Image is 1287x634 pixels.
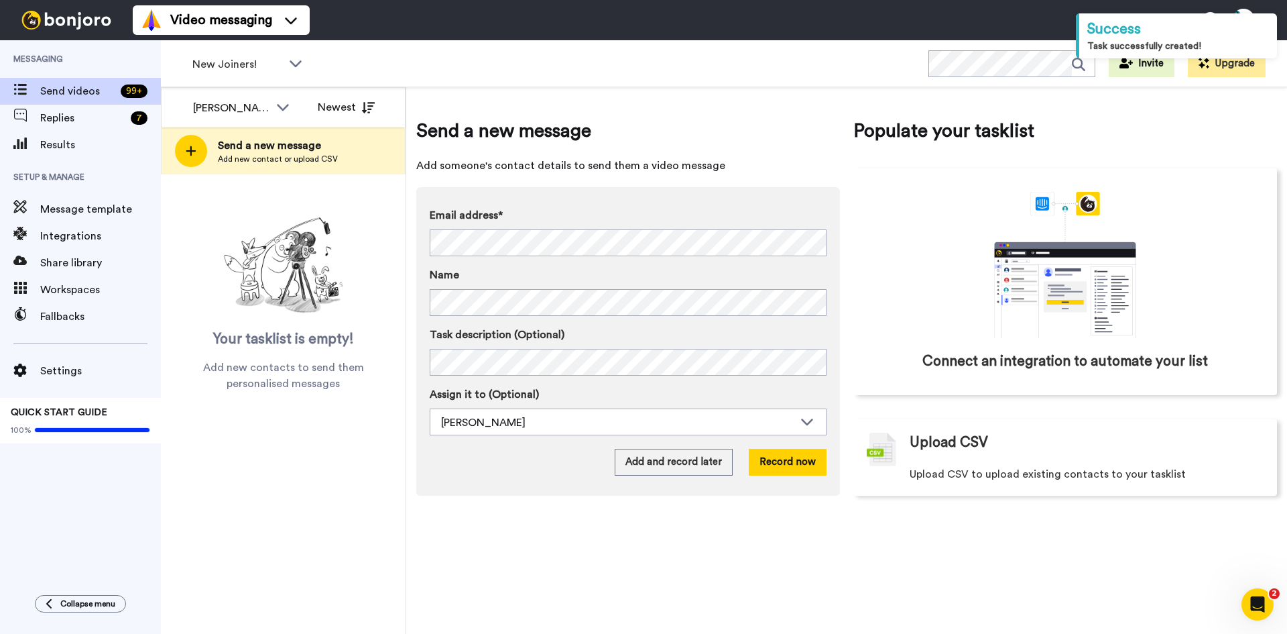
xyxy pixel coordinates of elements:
[170,11,272,30] span: Video messaging
[131,111,147,125] div: 7
[441,415,794,431] div: [PERSON_NAME]
[1241,588,1274,621] iframe: Intercom live chat
[853,117,1277,144] span: Populate your tasklist
[181,360,385,392] span: Add new contacts to send them personalised messages
[121,85,147,98] div: 99 +
[430,327,826,343] label: Task description (Optional)
[217,212,351,319] img: ready-set-action.png
[965,192,1166,338] div: animation
[416,158,840,174] span: Add someone's contact details to send them a video message
[213,329,354,350] span: Your tasklist is empty!
[60,598,115,609] span: Collapse menu
[11,425,32,435] span: 100%
[430,386,826,403] label: Assign it to (Optional)
[1087,19,1269,40] div: Success
[40,83,115,99] span: Send videos
[416,117,840,144] span: Send a new message
[35,595,126,613] button: Collapse menu
[910,466,1186,482] span: Upload CSV to upload existing contacts to your tasklist
[193,100,269,116] div: [PERSON_NAME]
[430,207,826,223] label: Email address*
[11,408,107,417] span: QUICK START GUIDE
[40,228,161,244] span: Integrations
[922,352,1208,372] span: Connect an integration to automate your list
[40,363,161,379] span: Settings
[1109,50,1174,77] button: Invite
[16,11,117,30] img: bj-logo-header-white.svg
[218,154,338,164] span: Add new contact or upload CSV
[141,9,162,31] img: vm-color.svg
[40,137,161,153] span: Results
[40,201,161,217] span: Message template
[40,255,161,271] span: Share library
[749,449,826,476] button: Record now
[218,138,338,154] span: Send a new message
[1188,50,1266,77] button: Upgrade
[1087,40,1269,53] div: Task successfully created!
[308,94,385,121] button: Newest
[867,433,896,466] img: csv-grey.png
[192,56,282,72] span: New Joiners!
[615,449,733,476] button: Add and record later
[430,267,459,283] span: Name
[40,309,161,325] span: Fallbacks
[1269,588,1280,599] span: 2
[910,433,988,453] span: Upload CSV
[40,282,161,298] span: Workspaces
[40,110,125,126] span: Replies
